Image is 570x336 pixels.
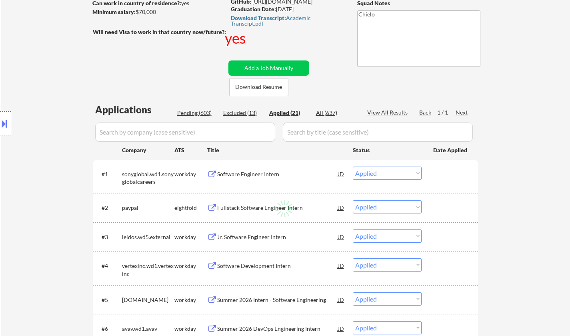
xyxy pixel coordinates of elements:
[174,146,207,154] div: ATS
[177,109,217,117] div: Pending (603)
[122,204,174,212] div: paypal
[174,233,207,241] div: workday
[93,28,226,35] strong: Will need Visa to work in that country now/future?:
[456,109,468,117] div: Next
[122,146,174,154] div: Company
[337,321,345,336] div: JD
[217,170,338,178] div: Software Engineer Intern
[433,146,468,154] div: Date Applied
[102,296,116,304] div: #5
[217,262,338,270] div: Software Development Intern
[231,6,276,12] strong: Graduation Date:
[217,233,338,241] div: Jr. Software Engineer Intern
[231,14,286,21] strong: Download Transcript:
[95,123,275,142] input: Search by company (case sensitive)
[228,60,309,76] button: Add a Job Manually
[353,143,422,157] div: Status
[337,200,345,215] div: JD
[316,109,356,117] div: All (637)
[217,325,338,333] div: Summer 2026 DevOps Engineering Intern
[122,325,174,333] div: avav.wd1.avav
[102,325,116,333] div: #6
[122,296,174,304] div: [DOMAIN_NAME]
[269,109,309,117] div: Applied (21)
[102,233,116,241] div: #3
[337,229,345,244] div: JD
[217,296,338,304] div: Summer 2026 Intern - Software Engineering
[174,170,207,178] div: workday
[337,292,345,307] div: JD
[217,204,338,212] div: Fullstack Software Engineer Intern
[337,258,345,273] div: JD
[283,123,473,142] input: Search by title (case sensitive)
[231,15,342,26] a: Download Transcript:Academic Transcipt.pdf
[102,204,116,212] div: #2
[231,5,344,13] div: [DATE]
[174,204,207,212] div: eightfold
[122,170,174,186] div: sonyglobal.wd1.sonyglobalcareers
[92,8,136,15] strong: Minimum salary:
[367,109,410,117] div: View All Results
[225,28,248,48] div: yes
[122,262,174,278] div: vertexinc.wd1.vertexinc
[92,8,226,16] div: $70,000
[174,296,207,304] div: workday
[174,262,207,270] div: workday
[207,146,345,154] div: Title
[223,109,263,117] div: Excluded (13)
[102,262,116,270] div: #4
[231,15,342,26] div: Academic Transcipt.pdf
[437,109,456,117] div: 1 / 1
[419,109,432,117] div: Back
[229,78,288,96] button: Download Resume
[122,233,174,241] div: leidos.wd5.external
[174,325,207,333] div: workday
[337,167,345,181] div: JD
